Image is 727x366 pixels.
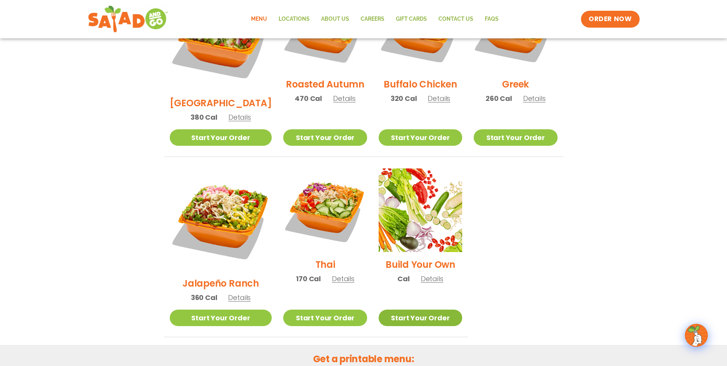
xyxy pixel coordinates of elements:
[182,277,259,290] h2: Jalapeño Ranch
[379,310,462,326] a: Start Your Order
[245,10,273,28] a: Menu
[581,11,639,28] a: ORDER NOW
[397,274,409,284] span: Cal
[421,274,443,284] span: Details
[379,129,462,146] a: Start Your Order
[502,77,529,91] h2: Greek
[88,4,169,35] img: new-SAG-logo-768×292
[283,129,367,146] a: Start Your Order
[283,310,367,326] a: Start Your Order
[379,168,462,252] img: Product photo for Build Your Own
[332,274,354,284] span: Details
[355,10,390,28] a: Careers
[228,112,251,122] span: Details
[428,94,450,103] span: Details
[191,292,217,303] span: 360 Cal
[686,325,707,346] img: wpChatIcon
[390,10,433,28] a: GIFT CARDS
[170,310,272,326] a: Start Your Order
[245,10,504,28] nav: Menu
[170,96,272,110] h2: [GEOGRAPHIC_DATA]
[433,10,479,28] a: Contact Us
[286,77,364,91] h2: Roasted Autumn
[523,94,546,103] span: Details
[170,129,272,146] a: Start Your Order
[315,10,355,28] a: About Us
[164,352,563,366] h2: Get a printable menu:
[228,293,251,302] span: Details
[315,258,335,271] h2: Thai
[479,10,504,28] a: FAQs
[333,94,356,103] span: Details
[589,15,632,24] span: ORDER NOW
[190,112,217,122] span: 380 Cal
[273,10,315,28] a: Locations
[486,93,512,104] span: 260 Cal
[391,93,417,104] span: 320 Cal
[170,168,272,271] img: Product photo for Jalapeño Ranch Salad
[384,77,457,91] h2: Buffalo Chicken
[295,93,322,104] span: 470 Cal
[296,274,321,284] span: 170 Cal
[474,129,557,146] a: Start Your Order
[283,168,367,252] img: Product photo for Thai Salad
[386,258,455,271] h2: Build Your Own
